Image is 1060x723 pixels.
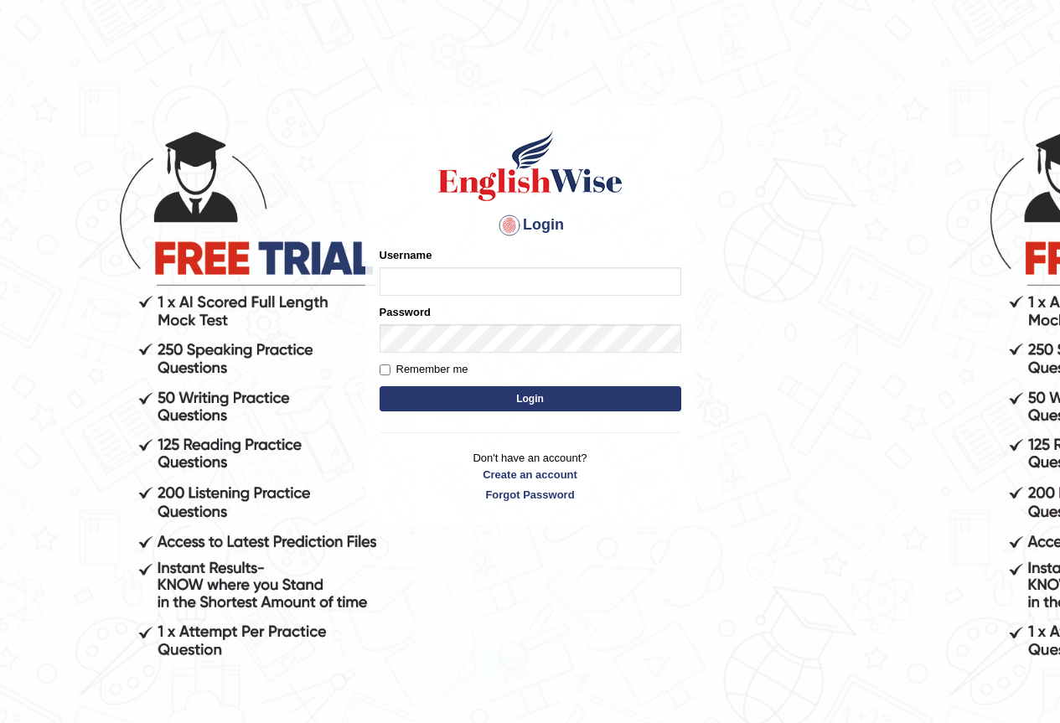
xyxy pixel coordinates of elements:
[380,304,431,320] label: Password
[380,212,681,239] h4: Login
[380,386,681,411] button: Login
[380,467,681,483] a: Create an account
[380,364,390,375] input: Remember me
[435,128,626,204] img: Logo of English Wise sign in for intelligent practice with AI
[380,247,432,263] label: Username
[380,361,468,378] label: Remember me
[380,450,681,502] p: Don't have an account?
[380,487,681,503] a: Forgot Password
